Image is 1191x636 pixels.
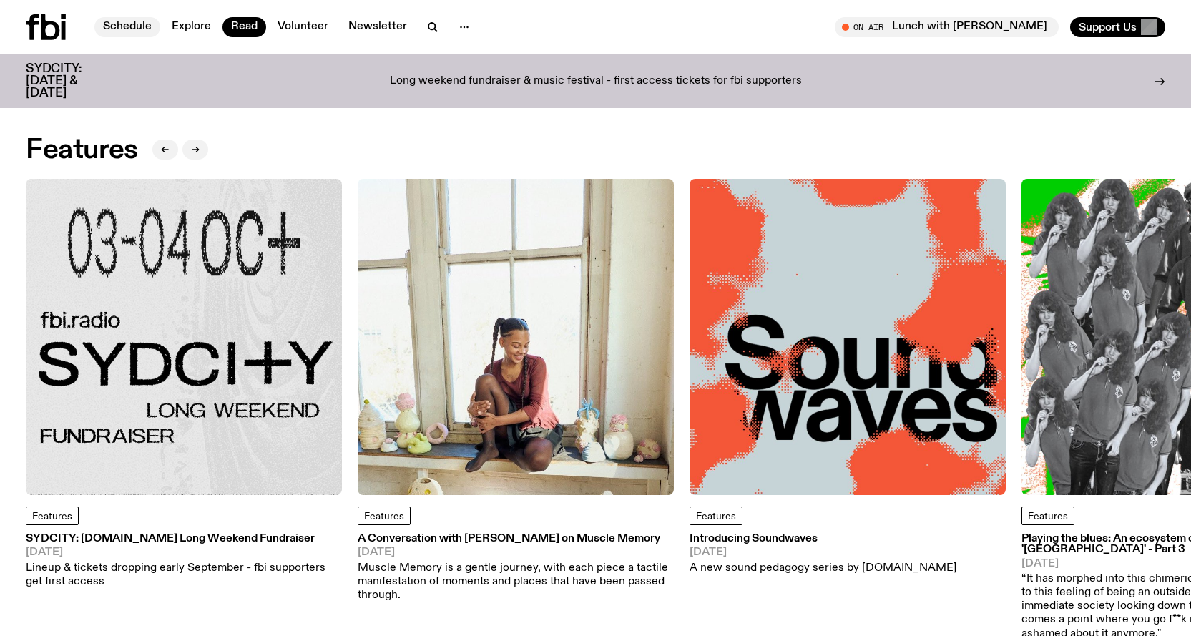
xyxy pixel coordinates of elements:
[1021,507,1074,525] a: Features
[340,17,416,37] a: Newsletter
[163,17,220,37] a: Explore
[32,512,72,522] span: Features
[364,512,404,522] span: Features
[358,562,674,603] p: Muscle Memory is a gentle journey, with each piece a tactile manifestation of moments and places ...
[26,562,342,589] p: Lineup & tickets dropping early September - fbi supporters get first access
[690,547,956,558] span: [DATE]
[26,63,117,99] h3: SYDCITY: [DATE] & [DATE]
[26,507,79,525] a: Features
[1079,21,1137,34] span: Support Us
[94,17,160,37] a: Schedule
[1028,512,1068,522] span: Features
[269,17,337,37] a: Volunteer
[690,507,742,525] a: Features
[26,534,342,589] a: SYDCITY: [DOMAIN_NAME] Long Weekend Fundraiser[DATE]Lineup & tickets dropping early September - f...
[358,534,674,544] h3: A Conversation with [PERSON_NAME] on Muscle Memory
[26,137,138,163] h2: Features
[1070,17,1165,37] button: Support Us
[696,512,736,522] span: Features
[358,534,674,602] a: A Conversation with [PERSON_NAME] on Muscle Memory[DATE]Muscle Memory is a gentle journey, with e...
[222,17,266,37] a: Read
[690,534,956,575] a: Introducing Soundwaves[DATE]A new sound pedagogy series by [DOMAIN_NAME]
[690,179,1006,495] img: The text Sound waves, with one word stacked upon another, in black text on a bluish-gray backgrou...
[358,547,674,558] span: [DATE]
[26,179,342,495] img: Black text on gray background. Reading top to bottom: 03-04 OCT. fbi.radio SYDCITY LONG WEEKEND F...
[358,507,411,525] a: Features
[690,534,956,544] h3: Introducing Soundwaves
[835,17,1059,37] button: On AirLunch with [PERSON_NAME]
[390,75,802,88] p: Long weekend fundraiser & music festival - first access tickets for fbi supporters
[26,547,342,558] span: [DATE]
[26,534,342,544] h3: SYDCITY: [DOMAIN_NAME] Long Weekend Fundraiser
[690,562,956,575] p: A new sound pedagogy series by [DOMAIN_NAME]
